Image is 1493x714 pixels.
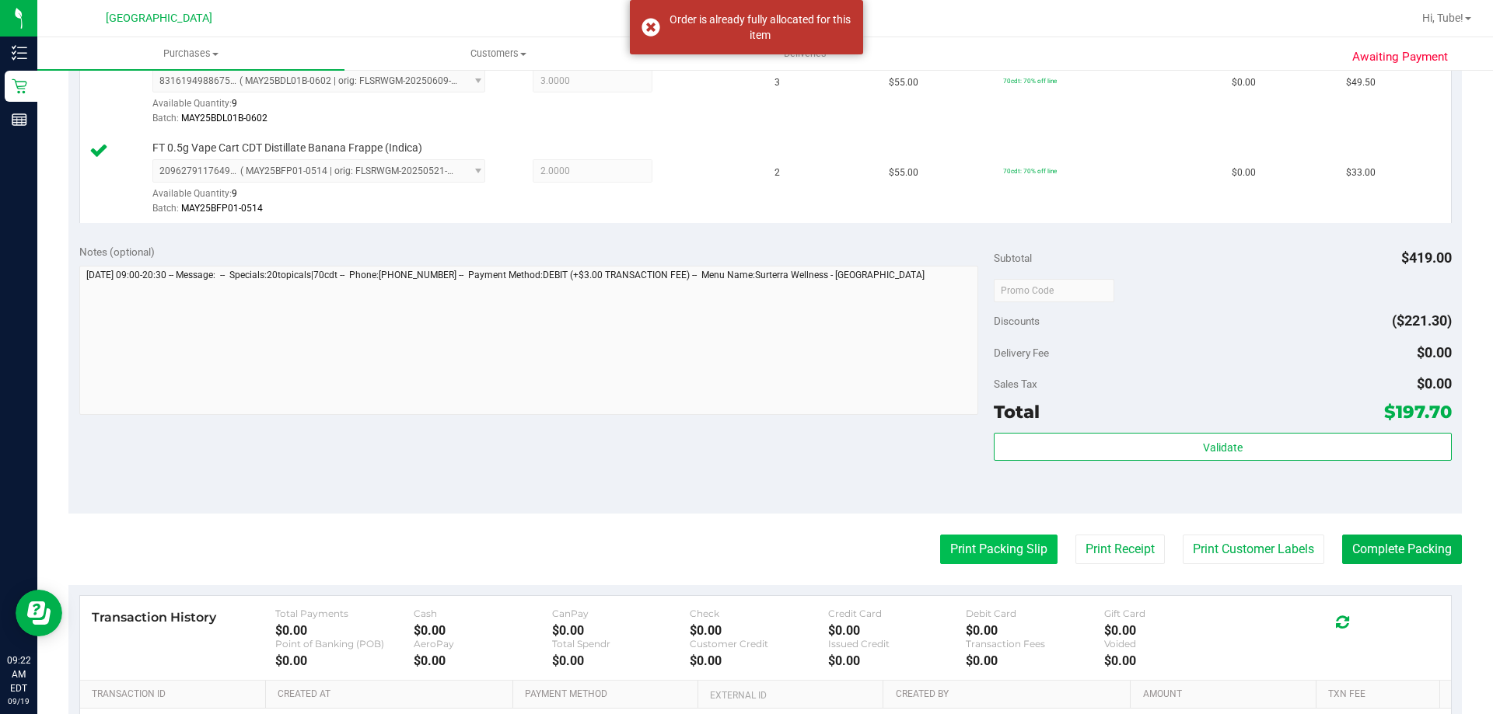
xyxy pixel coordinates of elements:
span: Notes (optional) [79,246,155,258]
span: Customers [345,47,651,61]
div: $0.00 [966,653,1104,668]
button: Print Receipt [1075,535,1165,564]
th: External ID [698,681,883,709]
div: $0.00 [690,623,828,638]
div: Available Quantity: [152,92,502,123]
span: $197.70 [1384,401,1452,423]
div: CanPay [552,608,691,619]
div: $0.00 [275,653,414,668]
div: Transaction Fees [966,638,1104,650]
div: AeroPay [414,638,552,650]
span: Total [994,401,1040,423]
inline-svg: Retail [12,78,27,94]
span: $49.50 [1346,75,1376,90]
div: Total Payments [275,608,414,619]
a: Created At [278,688,506,701]
a: Txn Fee [1328,688,1433,701]
div: Issued Credit [828,638,967,650]
div: Debit Card [966,608,1104,619]
div: $0.00 [1104,623,1243,638]
span: Discounts [994,307,1040,335]
div: $0.00 [414,653,552,668]
a: Purchases [37,37,344,70]
span: $55.00 [889,75,918,90]
span: Batch: [152,203,179,214]
div: Available Quantity: [152,183,502,213]
button: Validate [994,433,1451,461]
div: $0.00 [414,623,552,638]
span: Subtotal [994,252,1032,264]
div: $0.00 [552,623,691,638]
div: $0.00 [966,623,1104,638]
div: $0.00 [828,653,967,668]
span: Hi, Tube! [1422,12,1463,24]
button: Print Customer Labels [1183,535,1324,564]
a: Amount [1143,688,1310,701]
div: Credit Card [828,608,967,619]
span: $55.00 [889,165,918,180]
span: Batch: [152,113,179,124]
div: Voided [1104,638,1243,650]
span: Delivery Fee [994,347,1049,359]
inline-svg: Inventory [12,45,27,61]
span: MAY25BFP01-0514 [181,203,263,214]
span: FT 0.5g Vape Cart CDT Distillate Banana Frappe (Indica) [152,141,422,155]
div: Total Spendr [552,638,691,650]
div: Cash [414,608,552,619]
button: Print Packing Slip [940,535,1058,564]
input: Promo Code [994,279,1114,302]
button: Complete Packing [1342,535,1462,564]
span: 3 [774,75,780,90]
div: $0.00 [828,623,967,638]
div: Order is already fully allocated for this item [669,12,851,43]
span: $0.00 [1232,75,1256,90]
span: 2 [774,165,780,180]
span: 9 [232,98,237,109]
span: $0.00 [1417,375,1452,392]
div: $0.00 [552,653,691,668]
span: Sales Tax [994,378,1037,390]
div: Check [690,608,828,619]
div: $0.00 [275,623,414,638]
p: 09/19 [7,695,30,707]
span: 70cdt: 70% off line [1003,77,1057,85]
div: Gift Card [1104,608,1243,619]
a: Transaction ID [92,688,260,701]
span: Purchases [37,47,344,61]
span: $0.00 [1417,344,1452,360]
span: MAY25BDL01B-0602 [181,113,267,124]
span: $33.00 [1346,165,1376,180]
div: Customer Credit [690,638,828,650]
span: [GEOGRAPHIC_DATA] [106,12,212,25]
iframe: Resource center [16,590,62,636]
inline-svg: Reports [12,112,27,127]
a: Created By [896,688,1124,701]
a: Payment Method [525,688,692,701]
span: 70cdt: 70% off line [1003,167,1057,175]
span: 9 [232,188,237,199]
p: 09:22 AM EDT [7,653,30,695]
span: ($221.30) [1392,312,1452,329]
div: $0.00 [1104,653,1243,668]
span: Awaiting Payment [1352,48,1448,66]
a: Customers [344,37,652,70]
div: $0.00 [690,653,828,668]
span: $0.00 [1232,165,1256,180]
div: Point of Banking (POB) [275,638,414,650]
span: Validate [1203,441,1243,454]
span: $419.00 [1401,249,1452,266]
